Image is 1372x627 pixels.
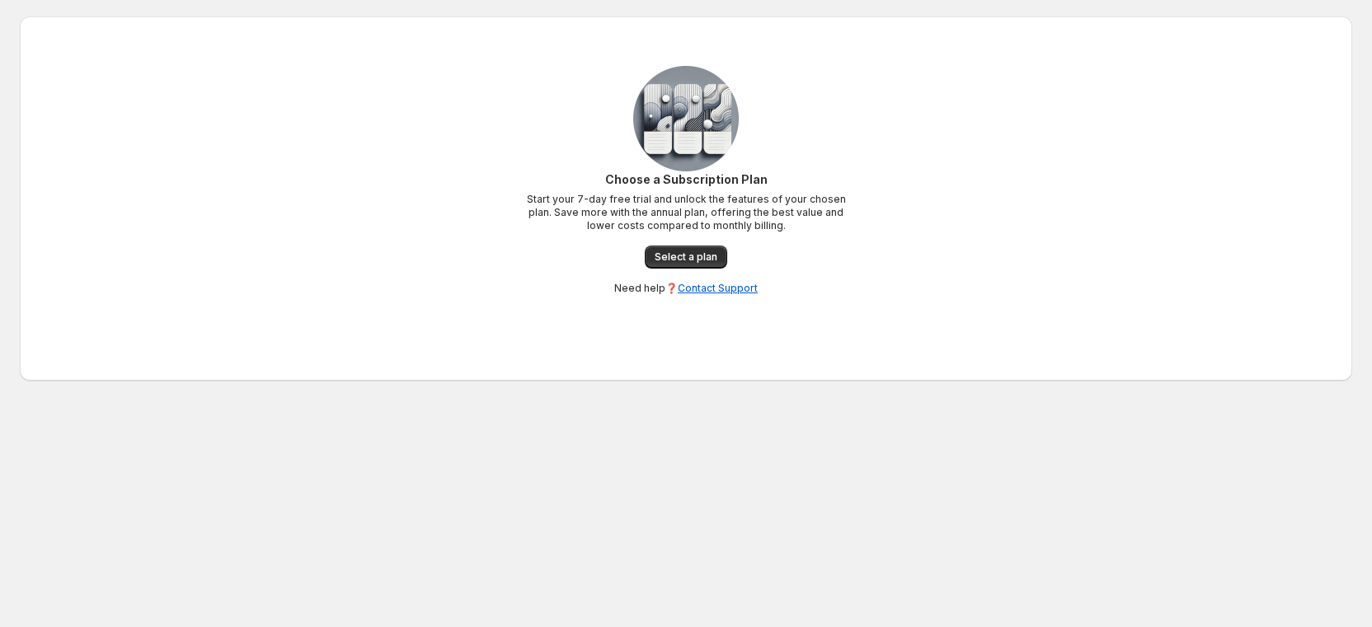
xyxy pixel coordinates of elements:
a: Contact Support [678,282,758,294]
p: Choose a Subscription Plan [521,171,851,188]
a: Select a plan [645,246,727,269]
p: Start your 7-day free trial and unlock the features of your chosen plan. Save more with the annua... [521,193,851,232]
span: Select a plan [655,250,717,264]
p: Need help❓ [614,282,758,295]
